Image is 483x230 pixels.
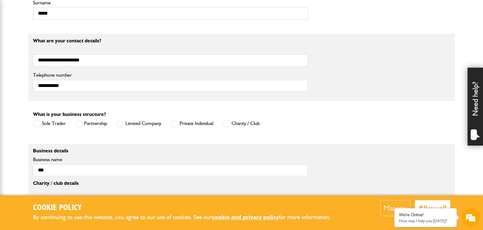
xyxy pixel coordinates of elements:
textarea: Type your message and hit 'Enter' [8,113,114,176]
input: Enter your email address [8,76,114,90]
img: d_20077148190_company_1631870298795_20077148190 [11,35,26,43]
label: Business name [33,157,308,162]
div: We're Online! [399,212,452,218]
h2: Cookie Policy [33,203,341,213]
label: Limited Company [116,120,161,127]
p: How may I help you today? [399,218,452,223]
input: Enter your phone number [8,94,114,108]
label: Private Individual [171,120,213,127]
label: Partnership [75,120,107,127]
p: By continuing to use this website, you agree to our use of cookies. See our for more information. [33,213,341,222]
p: Business details [33,148,308,153]
a: cookie and privacy policy [212,213,279,221]
p: Charity / club details [33,181,308,186]
div: Need help? [467,68,483,146]
p: What are your contact details? [33,38,308,43]
button: Manage [380,200,410,216]
div: Chat with us now [32,35,105,43]
label: Telephone number [33,73,308,78]
label: Surname [33,0,308,5]
label: Charity / Club [223,120,260,127]
button: Allow all [415,200,450,216]
input: Enter your last name [8,58,114,71]
div: Minimize live chat window [102,3,117,18]
em: Start Chat [85,181,113,189]
label: Sole Trader [33,120,66,127]
label: What is your business structure? [33,112,106,117]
